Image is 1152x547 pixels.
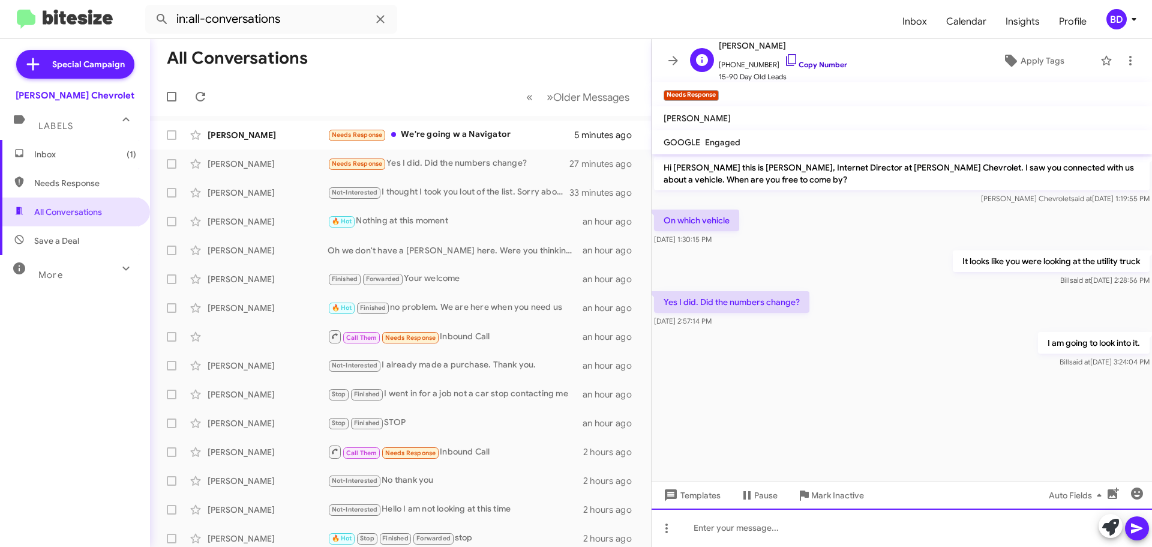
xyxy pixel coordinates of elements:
[1049,4,1096,39] a: Profile
[328,444,583,459] div: Inbound Call
[996,4,1049,39] a: Insights
[208,360,328,372] div: [PERSON_NAME]
[34,235,79,247] span: Save a Deal
[332,506,378,513] span: Not-Interested
[208,417,328,429] div: [PERSON_NAME]
[328,301,583,315] div: no problem. We are here when you need us
[360,534,374,542] span: Stop
[332,361,378,369] span: Not-Interested
[953,250,1150,272] p: It looks like you were looking at the utility truck
[719,38,847,53] span: [PERSON_NAME]
[811,485,864,506] span: Mark Inactive
[38,270,63,280] span: More
[1070,276,1091,285] span: said at
[328,503,583,516] div: Hello I am not looking at this time
[583,360,641,372] div: an hour ago
[981,194,1150,203] span: [PERSON_NAME] Chevrolet [DATE] 1:19:55 PM
[328,272,583,286] div: Your welcome
[583,302,641,314] div: an hour ago
[937,4,996,39] span: Calendar
[332,217,352,225] span: 🔥 Hot
[145,5,397,34] input: Search
[784,60,847,69] a: Copy Number
[385,449,436,457] span: Needs Response
[332,160,383,168] span: Needs Response
[167,49,308,68] h1: All Conversations
[787,485,874,506] button: Mark Inactive
[730,485,787,506] button: Pause
[583,504,641,516] div: 2 hours ago
[654,210,739,231] p: On which vehicle
[413,533,453,545] span: Forwarded
[34,177,136,189] span: Needs Response
[583,475,641,487] div: 2 hours ago
[208,273,328,285] div: [PERSON_NAME]
[328,358,583,372] div: I already made a purchase. Thank you.
[1096,9,1139,29] button: BD
[385,334,436,342] span: Needs Response
[652,485,730,506] button: Templates
[328,387,583,401] div: I went in for a job not a car stop contacting me
[34,206,102,218] span: All Conversations
[346,334,377,342] span: Call Them
[574,129,641,141] div: 5 minutes ago
[583,388,641,400] div: an hour ago
[208,388,328,400] div: [PERSON_NAME]
[754,485,778,506] span: Pause
[208,216,328,228] div: [PERSON_NAME]
[519,85,540,109] button: Previous
[583,417,641,429] div: an hour ago
[208,475,328,487] div: [PERSON_NAME]
[583,273,641,285] div: an hour ago
[328,474,583,488] div: No thank you
[363,274,403,285] span: Forwarded
[1038,332,1150,354] p: I am going to look into it.
[328,416,583,430] div: STOP
[1039,485,1116,506] button: Auto Fields
[553,91,629,104] span: Older Messages
[539,85,637,109] button: Next
[332,275,358,283] span: Finished
[1069,357,1090,366] span: said at
[1060,357,1150,366] span: Bill [DATE] 3:24:04 PM
[332,534,352,542] span: 🔥 Hot
[354,390,380,398] span: Finished
[569,158,641,170] div: 27 minutes ago
[1060,276,1150,285] span: Bill [DATE] 2:28:56 PM
[332,419,346,427] span: Stop
[16,89,134,101] div: [PERSON_NAME] Chevrolet
[16,50,134,79] a: Special Campaign
[208,158,328,170] div: [PERSON_NAME]
[520,85,637,109] nav: Page navigation example
[52,58,125,70] span: Special Campaign
[328,157,569,171] div: Yes I did. Did the numbers change?
[208,244,328,256] div: [PERSON_NAME]
[346,449,377,457] span: Call Them
[654,291,809,313] p: Yes I did. Did the numbers change?
[354,419,380,427] span: Finished
[893,4,937,39] a: Inbox
[719,53,847,71] span: [PHONE_NUMBER]
[208,446,328,458] div: [PERSON_NAME]
[547,89,553,104] span: »
[208,129,328,141] div: [PERSON_NAME]
[654,235,712,244] span: [DATE] 1:30:15 PM
[38,121,73,131] span: Labels
[328,244,583,256] div: Oh we don't have a [PERSON_NAME] here. Were you thinking this was [PERSON_NAME] Chevrolet
[526,89,533,104] span: «
[661,485,721,506] span: Templates
[1071,194,1092,203] span: said at
[382,534,409,542] span: Finished
[1106,9,1127,29] div: BD
[208,187,328,199] div: [PERSON_NAME]
[328,214,583,228] div: Nothing at this moment
[654,157,1150,190] p: Hi [PERSON_NAME] this is [PERSON_NAME], Internet Director at [PERSON_NAME] Chevrolet. I saw you c...
[971,50,1094,71] button: Apply Tags
[34,148,136,160] span: Inbox
[328,186,569,199] div: I thought I took you lout of the list. Sorry about that
[332,131,383,139] span: Needs Response
[360,304,386,312] span: Finished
